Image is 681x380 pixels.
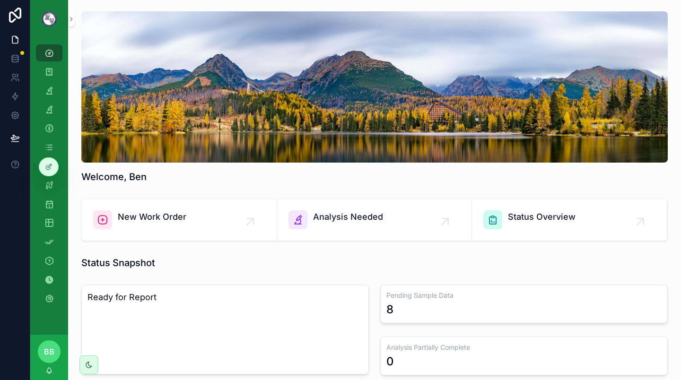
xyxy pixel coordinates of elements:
a: Status Overview [472,199,667,241]
span: Status Overview [508,210,576,224]
h3: Analysis Partially Complete [386,343,662,352]
span: BB [44,346,54,357]
h1: Status Snapshot [81,256,155,269]
div: scrollable content [30,38,68,320]
a: New Work Order [82,199,277,241]
img: App logo [42,11,57,26]
span: New Work Order [118,210,186,224]
div: 8 [386,302,393,317]
div: 0 [386,354,394,369]
a: Analysis Needed [277,199,472,241]
h3: Pending Sample Data [386,291,662,300]
h3: Ready for Report [87,291,363,304]
h1: Welcome, Ben [81,170,147,183]
span: Analysis Needed [313,210,383,224]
